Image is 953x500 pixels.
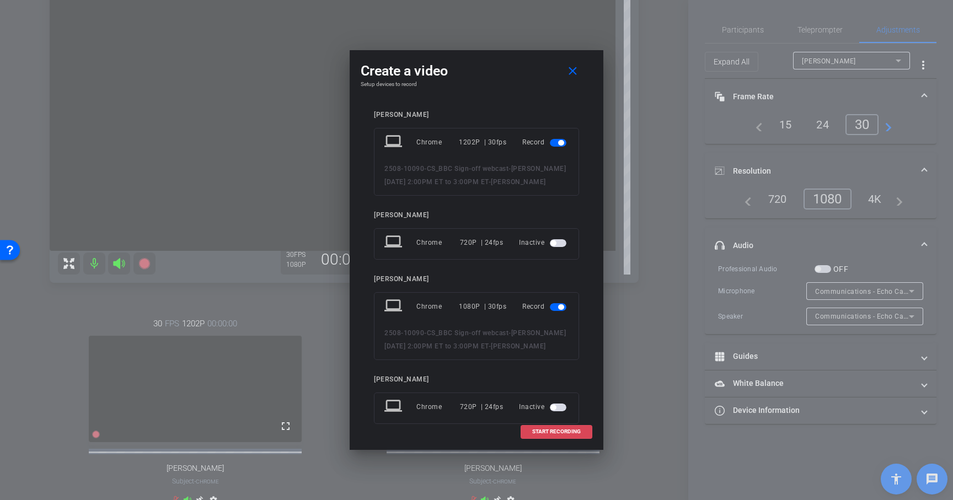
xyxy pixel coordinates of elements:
mat-icon: laptop [384,397,404,417]
button: START RECORDING [521,425,592,439]
div: Create a video [361,61,592,81]
span: - [508,165,511,173]
span: START RECORDING [532,429,581,434]
div: 1080P | 30fps [459,297,506,316]
mat-icon: laptop [384,297,404,316]
div: Chrome [416,397,460,417]
div: [PERSON_NAME] [374,211,579,219]
div: [PERSON_NAME] [374,375,579,384]
mat-icon: laptop [384,233,404,252]
div: [PERSON_NAME] [374,275,579,283]
mat-icon: laptop [384,132,404,152]
div: Chrome [416,297,459,316]
span: - [489,342,491,350]
mat-icon: close [566,64,580,78]
span: [PERSON_NAME] [491,342,546,350]
span: - [489,178,491,186]
div: Inactive [519,233,569,252]
div: 1202P | 30fps [459,132,506,152]
span: [PERSON_NAME] [491,178,546,186]
span: 2508-10090-CS_BBC Sign-off webcast [384,329,508,337]
span: - [508,329,511,337]
div: Record [522,132,569,152]
div: [PERSON_NAME] [374,111,579,119]
h4: Setup devices to record [361,81,592,88]
div: Chrome [416,132,459,152]
div: 720P | 24fps [460,233,504,252]
div: Chrome [416,233,460,252]
div: Record [522,297,569,316]
div: 720P | 24fps [460,397,504,417]
div: Inactive [519,397,569,417]
span: 2508-10090-CS_BBC Sign-off webcast [384,165,508,173]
